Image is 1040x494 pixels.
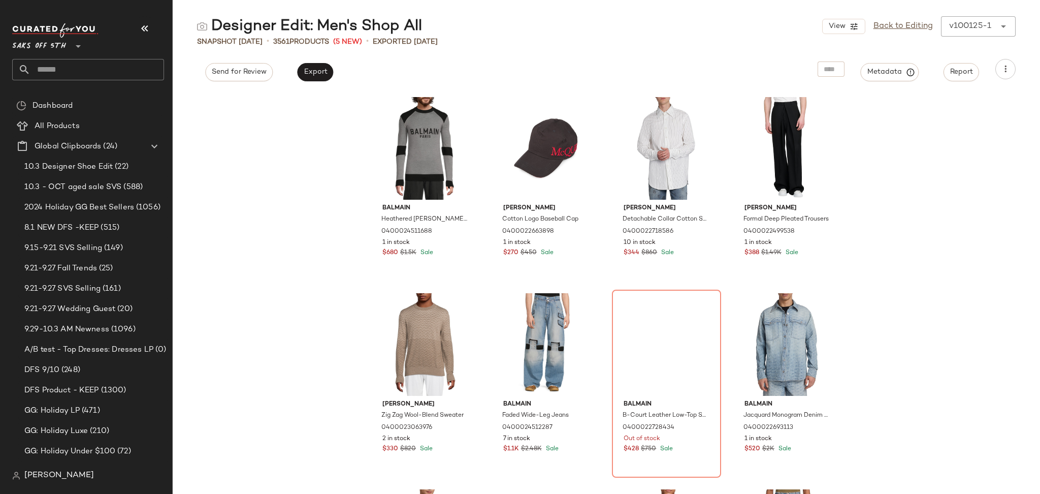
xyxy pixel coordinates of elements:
span: $520 [744,445,760,454]
span: $2K [762,445,774,454]
span: 2 in stock [382,435,410,444]
span: Sale [418,250,433,256]
span: $450 [521,249,537,258]
span: 7 in stock [503,435,530,444]
div: v100125-1 [949,20,991,33]
span: $388 [744,249,759,258]
a: Back to Editing [873,20,933,33]
span: View [828,22,845,30]
span: Balmain [503,400,589,409]
span: DFS 9/10 [24,364,59,376]
span: 0400022499538 [743,227,795,236]
span: $1.1K [503,445,519,454]
span: $820 [400,445,416,454]
span: 0400022663898 [502,227,554,236]
img: cfy_white_logo.C9jOOHJF.svg [12,23,99,38]
span: [PERSON_NAME] [503,204,589,213]
span: [PERSON_NAME] [744,204,830,213]
img: svg%3e [16,101,26,111]
img: svg%3e [197,21,207,32]
div: Designer Edit: Men's Shop All [197,16,422,37]
span: 1 in stock [503,238,531,248]
span: $428 [624,445,639,454]
span: (1096) [109,324,136,335]
span: $1.49K [761,249,782,258]
button: Metadata [861,63,919,81]
span: B-Court Leather Low-Top Sneakers [623,411,708,420]
span: $330 [382,445,398,454]
span: 1 in stock [382,238,410,248]
span: Sale [784,250,798,256]
span: 9.21-9.27 Fall Trends [24,263,97,274]
span: $270 [503,249,518,258]
span: (588) [121,181,143,193]
span: (248) [59,364,80,376]
span: (24) [101,141,117,152]
span: Zig Zag Wool-Blend Sweater [381,411,464,420]
span: 9.29-10.3 AM Newness [24,324,109,335]
span: (515) [99,222,119,234]
span: $2.48K [521,445,542,454]
span: All Products [35,120,80,132]
span: Sale [418,446,433,452]
span: 0400024512287 [502,423,552,433]
span: [PERSON_NAME] [382,400,468,409]
span: (5 New) [333,37,362,47]
span: Metadata [867,68,913,77]
span: Sale [659,250,674,256]
img: 0400024512287_DENIM [495,293,597,396]
span: 1 in stock [744,238,772,248]
span: Jacquard Monogram Denim Shirt [743,411,829,420]
span: Detachable Collar Cotton Shirt [623,215,708,224]
span: (149) [102,242,123,254]
span: $1.5K [400,249,416,258]
span: Dashboard [32,100,73,112]
button: Report [944,63,979,81]
span: Sale [539,250,554,256]
span: 1 in stock [744,435,772,444]
span: Cotton Logo Baseball Cap [502,215,578,224]
button: Export [297,63,333,81]
img: 0400022693113_BLUE [736,293,838,396]
img: svg%3e [12,472,20,480]
span: (1056) [134,202,160,213]
span: Formal Deep Pleated Trousers [743,215,829,224]
img: 0400024511688_GREY [374,97,476,200]
span: Global Clipboards [35,141,101,152]
span: (1300) [99,385,126,396]
span: 0400022718586 [623,227,673,236]
span: 9.15-9.21 SVS Selling [24,242,102,254]
span: Snapshot [DATE] [197,37,263,47]
span: GG: Holiday LP [24,405,80,417]
div: Products [273,37,329,47]
span: Heathered [PERSON_NAME] Sweatshirt [381,215,467,224]
span: 2024 Holiday GG Best Sellers [24,202,134,213]
span: (22) [113,161,128,173]
span: Report [950,68,973,76]
span: Faded Wide-Leg Jeans [502,411,569,420]
span: Sale [544,446,559,452]
span: 0400022728434 [623,423,674,433]
span: (471) [80,405,100,417]
img: 0400022499538_BLACK [736,97,838,200]
span: (210) [88,425,109,437]
span: [PERSON_NAME] [24,470,94,482]
span: Saks OFF 5TH [12,35,66,53]
span: 9.21-9.27 Wedding Guest [24,303,115,315]
span: Balmain [624,400,709,409]
span: 3561 [273,38,289,46]
button: View [822,19,865,34]
span: 0400023063976 [381,423,432,433]
span: DFS Product - KEEP [24,385,99,396]
span: $680 [382,249,398,258]
span: Export [303,68,327,76]
img: 0400023063976_BEIGETONES [374,293,476,396]
span: $860 [641,249,657,258]
span: Out of stock [624,435,660,444]
span: (25) [97,263,113,274]
span: GG: Holiday Luxe [24,425,88,437]
span: 8.1 NEW DFS -KEEP [24,222,99,234]
span: Sale [658,446,673,452]
button: Send for Review [205,63,273,81]
span: Balmain [382,204,468,213]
